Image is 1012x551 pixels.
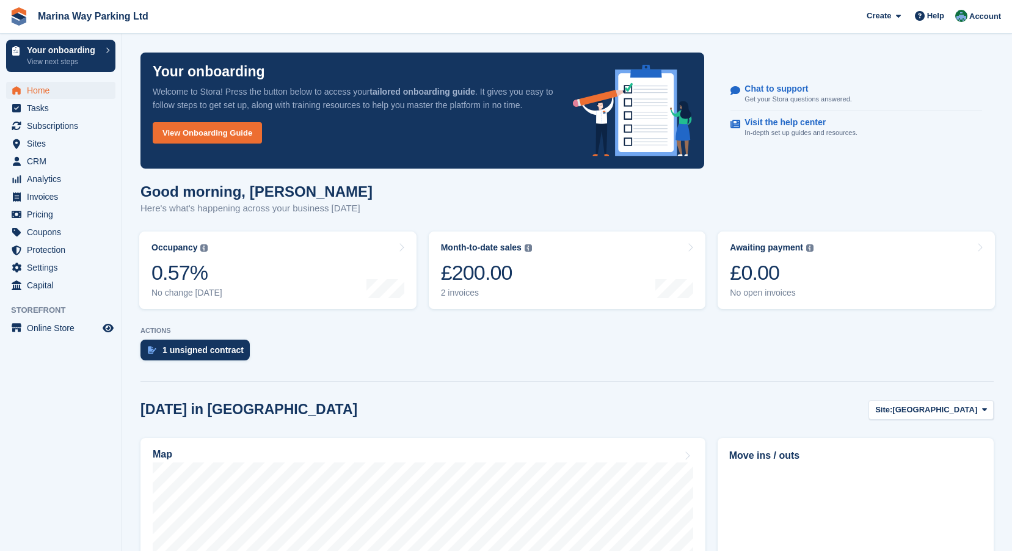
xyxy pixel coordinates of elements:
[868,400,994,420] button: Site: [GEOGRAPHIC_DATA]
[730,260,814,285] div: £0.00
[151,288,222,298] div: No change [DATE]
[6,206,115,223] a: menu
[6,188,115,205] a: menu
[441,288,532,298] div: 2 invoices
[806,244,814,252] img: icon-info-grey-7440780725fd019a000dd9b08b2336e03edf1995a4989e88bcd33f0948082b44.svg
[6,153,115,170] a: menu
[27,153,100,170] span: CRM
[730,78,982,111] a: Chat to support Get your Stora questions answered.
[892,404,977,416] span: [GEOGRAPHIC_DATA]
[744,117,848,128] p: Visit the help center
[969,10,1001,23] span: Account
[27,319,100,337] span: Online Store
[730,243,803,253] div: Awaiting payment
[6,100,115,117] a: menu
[27,277,100,294] span: Capital
[148,346,156,354] img: contract_signature_icon-13c848040528278c33f63329250d36e43548de30e8caae1d1a13099fd9432cc5.svg
[6,259,115,276] a: menu
[525,244,532,252] img: icon-info-grey-7440780725fd019a000dd9b08b2336e03edf1995a4989e88bcd33f0948082b44.svg
[6,277,115,294] a: menu
[441,243,522,253] div: Month-to-date sales
[140,202,373,216] p: Here's what's happening across your business [DATE]
[151,260,222,285] div: 0.57%
[744,94,851,104] p: Get your Stora questions answered.
[33,6,153,26] a: Marina Way Parking Ltd
[27,46,100,54] p: Your onboarding
[927,10,944,22] span: Help
[27,241,100,258] span: Protection
[730,288,814,298] div: No open invoices
[429,232,706,309] a: Month-to-date sales £200.00 2 invoices
[27,206,100,223] span: Pricing
[162,345,244,355] div: 1 unsigned contract
[10,7,28,26] img: stora-icon-8386f47178a22dfd0bd8f6a31ec36ba5ce8667c1dd55bd0f319d3a0aa187defe.svg
[6,135,115,152] a: menu
[11,304,122,316] span: Storefront
[875,404,892,416] span: Site:
[27,188,100,205] span: Invoices
[744,84,842,94] p: Chat to support
[6,40,115,72] a: Your onboarding View next steps
[153,122,262,144] a: View Onboarding Guide
[6,224,115,241] a: menu
[867,10,891,22] span: Create
[27,117,100,134] span: Subscriptions
[744,128,857,138] p: In-depth set up guides and resources.
[27,170,100,188] span: Analytics
[6,241,115,258] a: menu
[27,100,100,117] span: Tasks
[6,117,115,134] a: menu
[153,85,553,112] p: Welcome to Stora! Press the button below to access your . It gives you easy to follow steps to ge...
[729,448,982,463] h2: Move ins / outs
[101,321,115,335] a: Preview store
[140,183,373,200] h1: Good morning, [PERSON_NAME]
[153,65,265,79] p: Your onboarding
[27,82,100,99] span: Home
[718,232,995,309] a: Awaiting payment £0.00 No open invoices
[27,135,100,152] span: Sites
[730,111,982,144] a: Visit the help center In-depth set up guides and resources.
[573,65,693,156] img: onboarding-info-6c161a55d2c0e0a8cae90662b2fe09162a5109e8cc188191df67fb4f79e88e88.svg
[200,244,208,252] img: icon-info-grey-7440780725fd019a000dd9b08b2336e03edf1995a4989e88bcd33f0948082b44.svg
[153,449,172,460] h2: Map
[6,82,115,99] a: menu
[139,232,417,309] a: Occupancy 0.57% No change [DATE]
[140,340,256,367] a: 1 unsigned contract
[140,401,357,418] h2: [DATE] in [GEOGRAPHIC_DATA]
[27,259,100,276] span: Settings
[441,260,532,285] div: £200.00
[6,170,115,188] a: menu
[955,10,967,22] img: Paul Lewis
[151,243,197,253] div: Occupancy
[6,319,115,337] a: menu
[27,56,100,67] p: View next steps
[27,224,100,241] span: Coupons
[369,87,475,97] strong: tailored onboarding guide
[140,327,994,335] p: ACTIONS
